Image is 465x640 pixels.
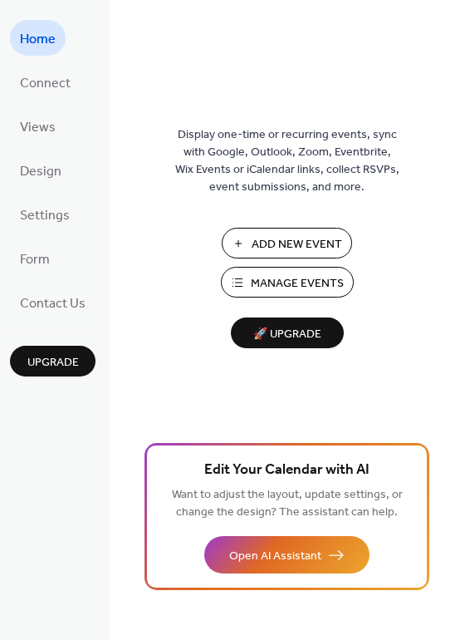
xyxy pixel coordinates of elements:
[20,291,86,317] span: Contact Us
[231,318,344,348] button: 🚀 Upgrade
[175,126,399,196] span: Display one-time or recurring events, sync with Google, Outlook, Zoom, Eventbrite, Wix Events or ...
[10,108,66,144] a: Views
[221,267,354,298] button: Manage Events
[20,159,61,185] span: Design
[10,64,81,100] a: Connect
[10,240,60,276] a: Form
[172,484,403,524] span: Want to adjust the layout, update settings, or change the design? The assistant can help.
[241,323,334,346] span: 🚀 Upgrade
[204,459,370,482] span: Edit Your Calendar with AI
[20,247,50,273] span: Form
[251,275,344,293] span: Manage Events
[10,20,66,56] a: Home
[10,284,95,320] a: Contact Us
[10,152,71,188] a: Design
[20,27,56,52] span: Home
[10,196,80,232] a: Settings
[20,71,71,96] span: Connect
[27,354,79,372] span: Upgrade
[10,346,95,377] button: Upgrade
[229,548,321,565] span: Open AI Assistant
[20,203,70,229] span: Settings
[20,115,56,140] span: Views
[222,228,352,258] button: Add New Event
[204,536,370,574] button: Open AI Assistant
[252,236,342,254] span: Add New Event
